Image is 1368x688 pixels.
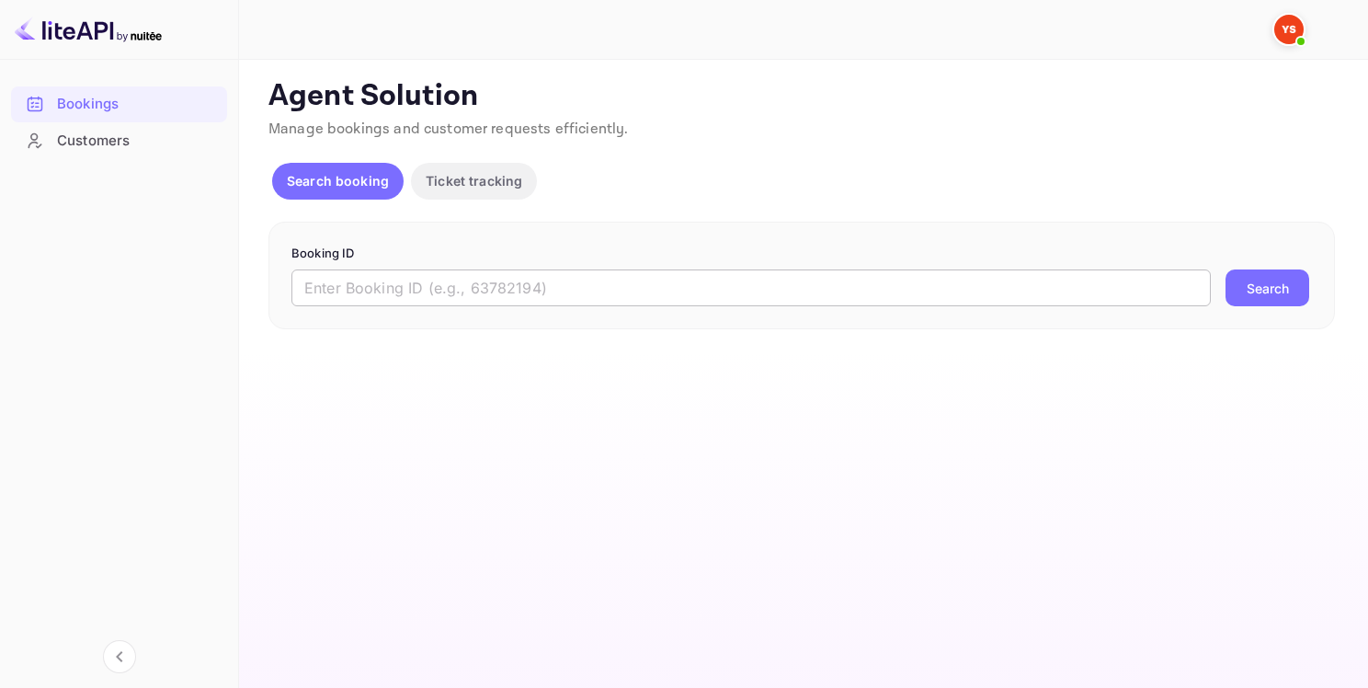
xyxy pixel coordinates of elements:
div: Bookings [57,94,218,115]
div: Customers [57,131,218,152]
input: Enter Booking ID (e.g., 63782194) [291,269,1211,306]
span: Manage bookings and customer requests efficiently. [268,120,629,139]
a: Customers [11,123,227,157]
p: Agent Solution [268,78,1335,115]
div: Bookings [11,86,227,122]
img: LiteAPI logo [15,15,162,44]
div: Customers [11,123,227,159]
img: Yandex Support [1274,15,1304,44]
a: Bookings [11,86,227,120]
button: Collapse navigation [103,640,136,673]
p: Booking ID [291,245,1312,263]
button: Search [1225,269,1309,306]
p: Search booking [287,171,389,190]
p: Ticket tracking [426,171,522,190]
